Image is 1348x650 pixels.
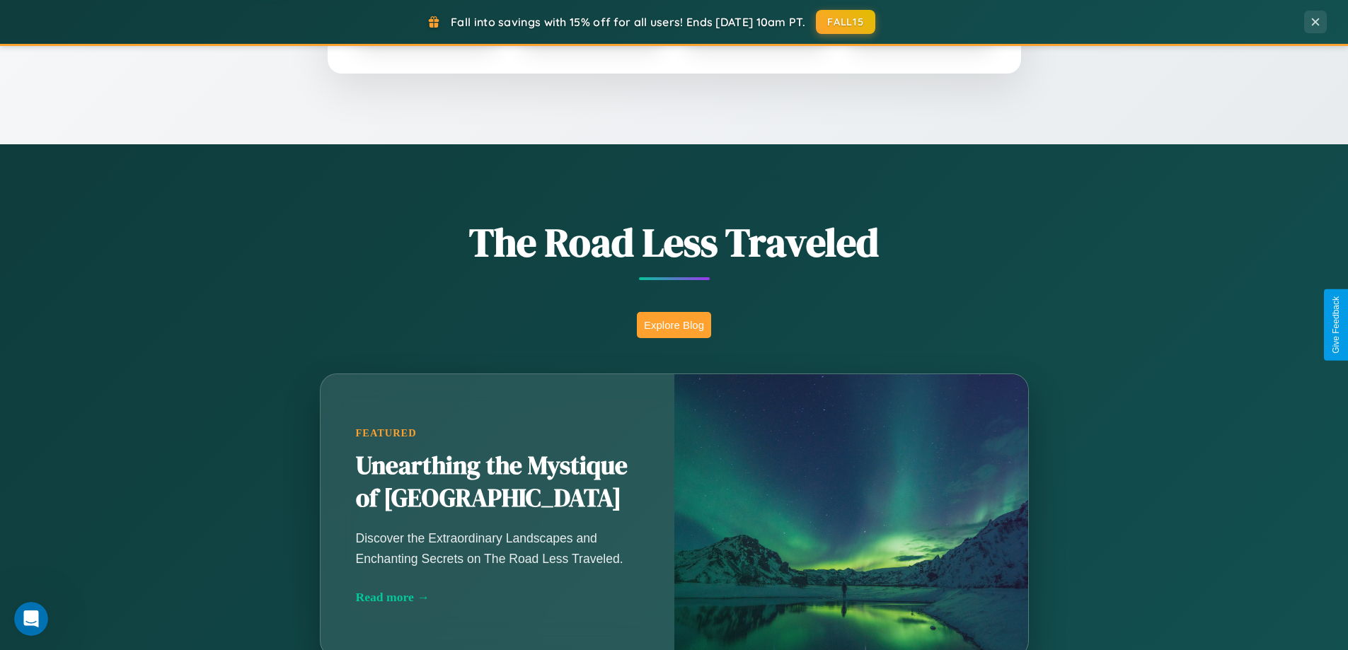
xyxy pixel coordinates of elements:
p: Discover the Extraordinary Landscapes and Enchanting Secrets on The Road Less Traveled. [356,528,639,568]
div: Read more → [356,590,639,605]
h2: Unearthing the Mystique of [GEOGRAPHIC_DATA] [356,450,639,515]
span: Fall into savings with 15% off for all users! Ends [DATE] 10am PT. [451,15,805,29]
button: Explore Blog [637,312,711,338]
div: Give Feedback [1331,296,1341,354]
h1: The Road Less Traveled [250,215,1099,269]
div: Featured [356,427,639,439]
button: FALL15 [816,10,875,34]
iframe: Intercom live chat [14,602,48,636]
